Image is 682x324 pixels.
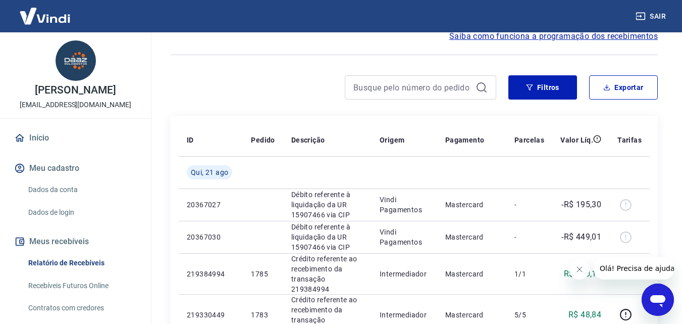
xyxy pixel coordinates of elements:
[291,254,363,294] p: Crédito referente ao recebimento da transação 219384994
[617,135,642,145] p: Tarifas
[380,195,429,215] p: Vindi Pagamentos
[560,135,593,145] p: Valor Líq.
[514,200,544,210] p: -
[191,167,228,177] span: Qui, 21 ago
[589,75,658,100] button: Exportar
[12,127,139,149] a: Início
[445,200,498,210] p: Mastercard
[445,310,498,320] p: Mastercard
[564,268,602,280] p: R$ 400,19
[24,275,139,296] a: Recebíveis Futuros Online
[508,75,577,100] button: Filtros
[187,135,194,145] p: ID
[24,202,139,223] a: Dados de login
[514,310,544,320] p: 5/5
[35,85,116,96] p: [PERSON_NAME]
[353,80,471,95] input: Busque pelo número do pedido
[12,230,139,253] button: Meus recebíveis
[187,200,235,210] p: 20367027
[569,259,590,280] iframe: Fechar mensagem
[445,232,498,242] p: Mastercard
[514,135,544,145] p: Parcelas
[12,1,78,31] img: Vindi
[187,269,235,279] p: 219384994
[24,179,139,200] a: Dados da conta
[187,310,235,320] p: 219330449
[380,227,429,247] p: Vindi Pagamentos
[291,135,325,145] p: Descrição
[20,100,131,110] p: [EMAIL_ADDRESS][DOMAIN_NAME]
[56,40,96,81] img: 0db8e0c4-2ab7-4be5-88e6-597d13481b44.jpeg
[291,222,363,252] p: Débito referente à liquidação da UR 15907466 via CIP
[514,232,544,242] p: -
[6,7,85,15] span: Olá! Precisa de ajuda?
[380,269,429,279] p: Intermediador
[561,231,601,243] p: -R$ 449,01
[291,190,363,220] p: Débito referente à liquidação da UR 15907466 via CIP
[251,135,275,145] p: Pedido
[449,30,658,42] a: Saiba como funciona a programação dos recebimentos
[594,257,674,280] iframe: Mensagem da empresa
[380,310,429,320] p: Intermediador
[380,135,404,145] p: Origem
[251,310,275,320] p: 1783
[514,269,544,279] p: 1/1
[568,309,601,321] p: R$ 48,84
[187,232,235,242] p: 20367030
[12,157,139,179] button: Meu cadastro
[642,284,674,316] iframe: Botão para abrir a janela de mensagens
[24,298,139,318] a: Contratos com credores
[561,199,601,211] p: -R$ 195,30
[445,135,485,145] p: Pagamento
[445,269,498,279] p: Mastercard
[634,7,670,26] button: Sair
[24,253,139,273] a: Relatório de Recebíveis
[251,269,275,279] p: 1785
